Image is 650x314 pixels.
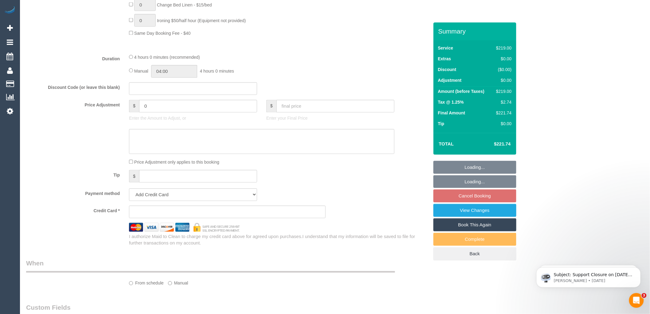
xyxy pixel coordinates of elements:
div: $219.00 [494,88,511,94]
span: Ironing $50/half hour (Equipment not provided) [157,18,246,23]
label: Discount Code (or leave this blank) [22,82,124,91]
img: credit cards [124,223,245,232]
div: $0.00 [494,77,511,83]
span: Manual [134,69,148,74]
label: Service [438,45,453,51]
iframe: Secure card payment input frame [134,209,320,215]
div: $2.74 [494,99,511,105]
label: Final Amount [438,110,465,116]
label: Discount [438,66,456,73]
label: From schedule [129,278,164,286]
div: ($0.00) [494,66,511,73]
a: Back [433,247,516,260]
div: I authorize Maid to Clean to charge my credit card above for agreed upon purchases. [124,233,433,247]
label: Tax @ 1.25% [438,99,464,105]
input: final price [276,100,394,113]
h3: Summary [438,28,513,35]
a: Book This Again [433,218,516,231]
label: Tip [22,170,124,178]
label: Price Adjustment [22,100,124,108]
label: Manual [168,278,188,286]
label: Credit Card * [22,206,124,214]
span: 4 hours 0 minutes [200,69,234,74]
p: Enter the Amount to Adjust, or [129,115,257,121]
div: $221.74 [494,110,511,116]
span: Same Day Booking Fee - $40 [134,31,191,36]
label: Extras [438,56,451,62]
div: $219.00 [494,45,511,51]
h4: $221.74 [476,141,511,147]
iframe: Intercom notifications message [527,254,650,297]
span: Change Bed Linen - $15/bed [157,2,212,7]
p: Enter your Final Price [266,115,394,121]
a: View Changes [433,204,516,217]
strong: Total [439,141,454,146]
div: $0.00 [494,121,511,127]
input: Manual [168,281,172,285]
span: $ [129,100,139,113]
label: Payment method [22,189,124,197]
label: Amount (before Taxes) [438,88,484,94]
iframe: Intercom live chat [629,293,644,308]
legend: When [26,259,395,273]
div: $0.00 [494,56,511,62]
span: Price Adjustment only applies to this booking [134,160,219,165]
span: 4 hours 0 minutes (recommended) [134,55,200,60]
span: 3 [642,293,647,298]
input: From schedule [129,281,133,285]
span: $ [266,100,276,113]
label: Adjustment [438,77,462,83]
img: Automaid Logo [4,6,16,15]
label: Tip [438,121,444,127]
label: Duration [22,54,124,62]
span: $ [129,170,139,183]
